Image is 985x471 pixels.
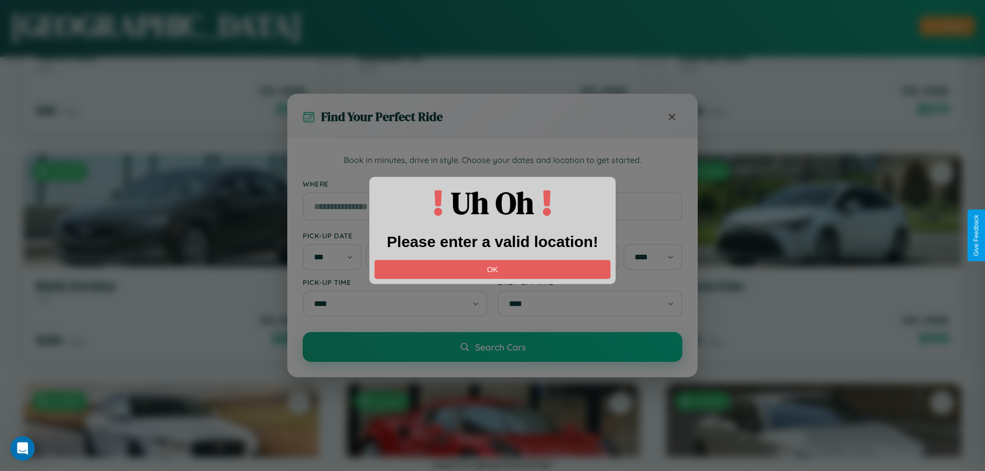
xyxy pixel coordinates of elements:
[321,108,443,125] h3: Find Your Perfect Ride
[303,278,487,286] label: Pick-up Time
[303,154,682,167] p: Book in minutes, drive in style. Choose your dates and location to get started.
[475,341,526,353] span: Search Cars
[498,278,682,286] label: Drop-off Time
[303,179,682,188] label: Where
[303,231,487,240] label: Pick-up Date
[498,231,682,240] label: Drop-off Date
